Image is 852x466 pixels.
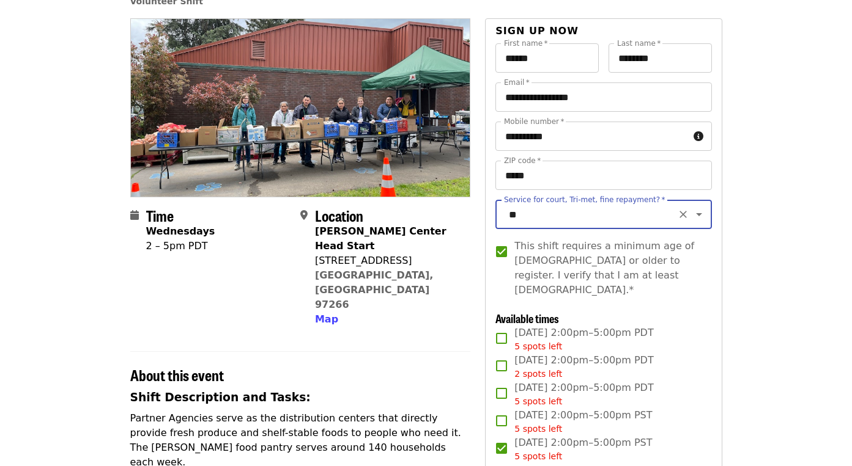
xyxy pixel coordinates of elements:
[514,396,562,406] span: 5 spots left
[315,313,338,325] span: Map
[514,341,562,351] span: 5 spots left
[130,209,139,221] i: calendar icon
[315,205,363,226] span: Location
[495,122,688,151] input: Mobile number
[315,253,461,268] div: [STREET_ADDRESS]
[131,19,470,196] img: Kelly Elementary School Food Pantry - Partner Agency Support organized by Oregon Food Bank
[504,157,541,164] label: ZIP code
[495,25,579,37] span: Sign up now
[609,43,712,73] input: Last name
[514,408,652,435] span: [DATE] 2:00pm–5:00pm PST
[146,225,215,237] strong: Wednesdays
[146,239,215,253] div: 2 – 5pm PDT
[514,353,653,380] span: [DATE] 2:00pm–5:00pm PDT
[315,269,434,310] a: [GEOGRAPHIC_DATA], [GEOGRAPHIC_DATA] 97266
[130,364,224,385] span: About this event
[617,40,661,47] label: Last name
[514,424,562,434] span: 5 spots left
[504,118,564,125] label: Mobile number
[300,209,308,221] i: map-marker-alt icon
[504,196,665,203] label: Service for court, Tri-met, fine repayment?
[514,451,562,461] span: 5 spots left
[495,161,711,190] input: ZIP code
[130,389,471,406] h3: Shift Description and Tasks:
[514,380,653,408] span: [DATE] 2:00pm–5:00pm PDT
[694,131,703,142] i: circle-info icon
[514,239,702,297] span: This shift requires a minimum age of [DEMOGRAPHIC_DATA] or older to register. I verify that I am ...
[495,82,711,112] input: Email
[514,435,652,463] span: [DATE] 2:00pm–5:00pm PST
[495,43,599,73] input: First name
[504,40,548,47] label: First name
[146,205,174,226] span: Time
[495,310,559,326] span: Available times
[691,206,708,223] button: Open
[675,206,692,223] button: Clear
[514,326,653,353] span: [DATE] 2:00pm–5:00pm PDT
[514,369,562,379] span: 2 spots left
[315,312,338,327] button: Map
[315,225,446,252] strong: [PERSON_NAME] Center Head Start
[504,79,530,86] label: Email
